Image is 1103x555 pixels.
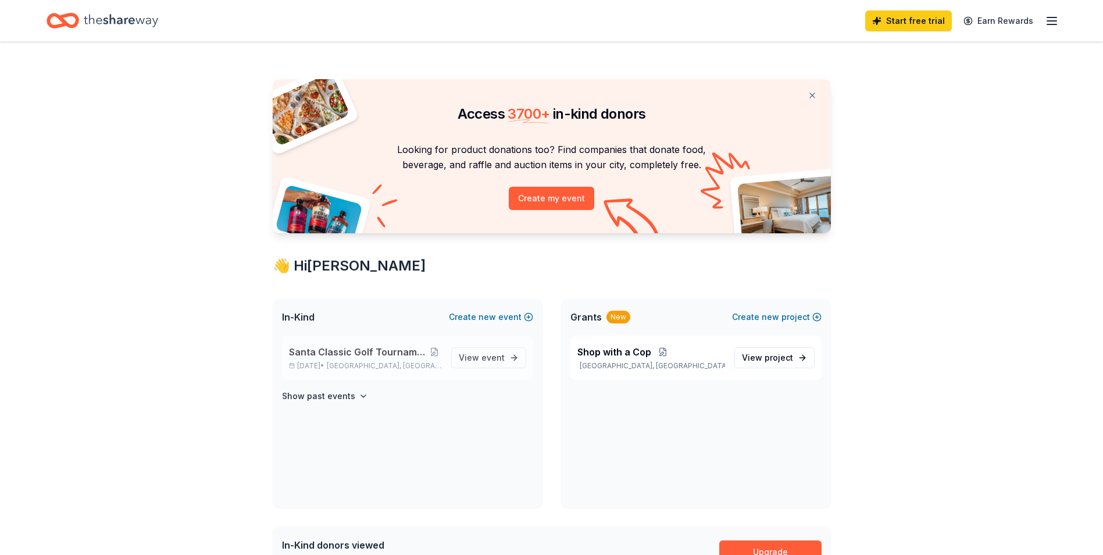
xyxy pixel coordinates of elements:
span: Santa Classic Golf Tournament / Shop with a Cop [289,345,427,359]
a: Start free trial [865,10,952,31]
span: In-Kind [282,310,315,324]
p: [GEOGRAPHIC_DATA], [GEOGRAPHIC_DATA] [577,361,725,371]
button: Createnewproject [732,310,822,324]
button: Createnewevent [449,310,533,324]
div: 👋 Hi [PERSON_NAME] [273,257,831,275]
span: View [742,351,793,365]
div: New [606,311,630,323]
span: new [479,310,496,324]
a: Home [47,7,158,34]
img: Curvy arrow [604,198,662,242]
span: Shop with a Cop [577,345,651,359]
span: [GEOGRAPHIC_DATA], [GEOGRAPHIC_DATA] [327,361,441,371]
button: Show past events [282,389,368,403]
span: View [459,351,505,365]
button: Create my event [509,187,594,210]
a: View event [451,347,526,368]
a: View project [734,347,815,368]
span: Access in-kind donors [458,105,646,122]
a: Earn Rewards [956,10,1040,31]
img: Pizza [259,72,350,147]
p: [DATE] • [289,361,442,371]
span: new [762,310,779,324]
span: Grants [570,310,602,324]
span: event [481,353,505,362]
p: Looking for product donations too? Find companies that donate food, beverage, and raffle and auct... [287,142,817,173]
h4: Show past events [282,389,355,403]
div: In-Kind donors viewed [282,538,519,552]
span: 3700 + [508,105,549,122]
span: project [765,353,793,362]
